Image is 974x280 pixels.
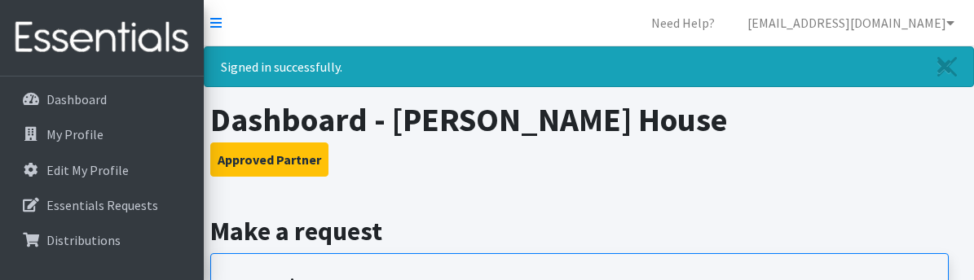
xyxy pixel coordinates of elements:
[46,126,104,142] p: My Profile
[46,91,107,107] p: Dashboard
[7,118,197,151] a: My Profile
[46,162,129,178] p: Edit My Profile
[210,216,968,247] h2: Make a request
[7,154,197,186] a: Edit My Profile
[210,142,328,177] button: Approved Partner
[46,232,121,248] p: Distributions
[921,47,973,86] a: Close
[7,11,197,65] img: HumanEssentials
[7,224,197,256] a: Distributions
[734,7,967,39] a: [EMAIL_ADDRESS][DOMAIN_NAME]
[204,46,974,87] div: Signed in successfully.
[46,197,158,213] p: Essentials Requests
[638,7,728,39] a: Need Help?
[210,100,968,139] h1: Dashboard - [PERSON_NAME] House
[7,189,197,221] a: Essentials Requests
[7,83,197,116] a: Dashboard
